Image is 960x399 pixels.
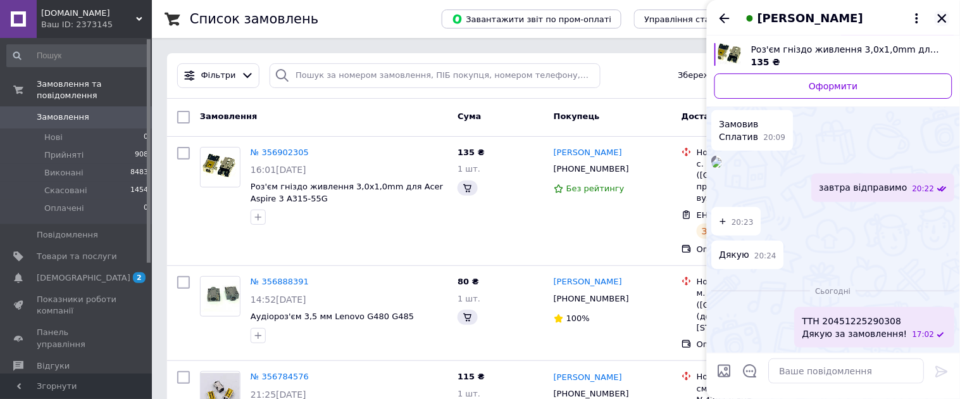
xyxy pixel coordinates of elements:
[144,132,148,143] span: 0
[712,158,722,168] img: 54e2f9c3-5e6b-42d5-b98e-6389c582a500_w500_h500
[130,167,148,179] span: 8483
[458,277,479,286] span: 80 ₴
[757,10,863,27] span: [PERSON_NAME]
[682,111,775,121] span: Доставка та оплата
[714,43,952,68] a: Переглянути товар
[37,294,117,317] span: Показники роботи компанії
[201,153,240,180] img: Фото товару
[751,43,942,56] span: Роз'єм гніздо живлення 3,0x1,0mm для Acer Aspire Acer Aspire A315-23, A315-55, A315-57, A515-54, ...
[251,372,309,381] a: № 356784576
[44,167,84,179] span: Виконані
[251,148,309,157] a: № 356902305
[554,147,622,159] a: [PERSON_NAME]
[697,288,825,334] div: м. [GEOGRAPHIC_DATA] ([GEOGRAPHIC_DATA].), №9 (до 30 кг): вул. [STREET_ADDRESS]
[37,360,70,372] span: Відгуки
[634,9,751,28] button: Управління статусами
[566,184,625,193] span: Без рейтингу
[742,10,925,27] button: [PERSON_NAME]
[144,203,148,214] span: 0
[251,294,306,305] span: 14:52[DATE]
[717,11,732,26] button: Назад
[697,158,825,205] div: с. Гошів ([GEOGRAPHIC_DATA].), Пункт приймання-видачі (до 30 кг): вул. [STREET_ADDRESS]
[935,11,950,26] button: Закрити
[201,70,236,82] span: Фільтри
[697,210,787,220] span: ЕН: 20451225289078
[697,276,825,288] div: Нова Пошта
[718,43,741,66] img: 3302397058_w640_h640_razem-gnezdo-pitaniya.jpg
[251,182,443,203] a: Роз'єм гніздо живлення 3,0x1,0mm для Acer Aspire 3 A315-55G
[37,229,98,241] span: Повідомлення
[200,276,240,317] a: Фото товару
[566,313,590,323] span: 100%
[755,251,777,262] span: 20:24 11.08.2025
[554,111,600,121] span: Покупець
[133,272,146,283] span: 2
[201,282,240,312] img: Фото товару
[697,147,825,158] div: Нова Пошта
[720,215,727,228] span: +
[697,244,825,255] div: Оплата на рахунок
[130,185,148,196] span: 1454
[251,165,306,175] span: 16:01[DATE]
[37,79,152,101] span: Замовлення та повідомлення
[720,118,759,143] span: Замовив Сплатив
[458,372,485,381] span: 115 ₴
[458,148,485,157] span: 135 ₴
[913,329,935,340] span: 17:02 12.08.2025
[44,149,84,161] span: Прийняті
[712,284,955,297] div: 12.08.2025
[442,9,621,28] button: Завантажити звіт по пром-оплаті
[458,111,481,121] span: Cума
[697,224,768,239] div: Заплановано
[811,286,856,297] span: Сьогодні
[820,181,907,194] span: завтра відправимо
[913,184,935,194] span: 20:22 11.08.2025
[37,251,117,262] span: Товари та послуги
[751,57,780,67] span: 135 ₴
[200,147,240,187] a: Фото товару
[458,294,480,303] span: 1 шт.
[135,149,148,161] span: 908
[44,203,84,214] span: Оплачені
[251,277,309,286] a: № 356888391
[802,315,907,340] span: ТТН 20451225290308 Дякую за замовлення!
[41,19,152,30] div: Ваш ID: 2373145
[200,111,257,121] span: Замовлення
[644,15,741,24] span: Управління статусами
[452,13,611,25] span: Завантажити звіт по пром-оплаті
[190,11,318,27] h1: Список замовлень
[554,372,622,384] a: [PERSON_NAME]
[554,164,629,174] span: [PHONE_NUMBER]
[554,389,629,398] span: [PHONE_NUMBER]
[6,44,149,67] input: Пошук
[458,389,480,398] span: 1 шт.
[44,185,87,196] span: Скасовані
[554,276,622,288] a: [PERSON_NAME]
[458,164,480,174] span: 1 шт.
[270,63,601,88] input: Пошук за номером замовлення, ПІБ покупця, номером телефону, Email, номером накладної
[41,8,136,19] span: 19volt.com.ua
[251,312,414,321] a: Аудіороз'єм 3,5 мм Lenovo G480 G485
[678,70,764,82] span: Збережені фільтри:
[764,132,786,143] span: 20:09 11.08.2025
[37,327,117,350] span: Панель управління
[554,294,629,303] span: [PHONE_NUMBER]
[37,272,130,284] span: [DEMOGRAPHIC_DATA]
[44,132,63,143] span: Нові
[714,73,952,99] a: Оформити
[697,371,825,383] div: Нова Пошта
[720,248,750,262] span: Дякую
[697,339,825,350] div: Оплата на рахунок
[732,217,754,228] span: 20:23 11.08.2025
[742,363,759,379] button: Відкрити шаблони відповідей
[37,111,89,123] span: Замовлення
